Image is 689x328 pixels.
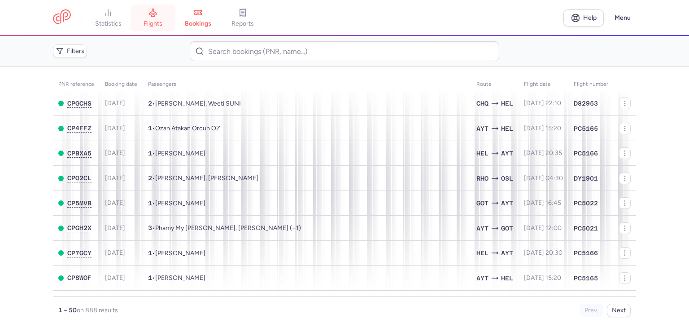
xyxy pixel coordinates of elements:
span: Daria KONOVALOVA [155,150,205,157]
span: [DATE] 04:30 [524,174,563,182]
th: Booking date [100,78,143,91]
span: 1 [148,124,152,132]
span: PC5022 [574,199,598,208]
span: PC5021 [574,224,598,233]
a: flights [131,8,175,28]
span: • [148,150,205,157]
span: 1 [148,274,152,281]
span: DY1901 [574,174,598,183]
span: [DATE] [105,199,125,207]
span: • [148,199,205,207]
button: CP5MVB [67,199,92,207]
th: Passengers [143,78,471,91]
span: D82953 [574,99,598,108]
span: [DATE] 12:00 [524,224,562,232]
span: • [148,249,205,257]
span: Ozan Atakan Orcun OZ [155,124,220,132]
span: 1 [148,249,152,257]
a: bookings [175,8,220,28]
span: Sofia Madlen CANDEMIR [155,199,205,207]
button: CPBXA5 [67,150,92,157]
span: Filters [67,48,84,55]
button: CP7GCY [67,249,92,257]
span: Veera TOIKKA, Weeti SUNI [155,100,241,107]
button: Prev. [580,304,603,317]
span: [DATE] [105,124,125,132]
span: statistics [95,20,122,28]
input: Search bookings (PNR, name...) [190,41,499,61]
button: CPGH2X [67,224,92,232]
span: • [148,174,258,182]
span: • [148,124,220,132]
span: on 888 results [77,306,118,314]
span: CP7GCY [67,249,92,257]
span: 3 [148,224,152,231]
span: AYT [476,273,488,283]
span: PC5165 [574,124,598,133]
button: CPGCHS [67,100,92,107]
span: [DATE] [105,274,125,282]
span: [DATE] 20:35 [524,149,562,157]
span: AYT [501,248,513,258]
span: AYT [476,223,488,233]
span: PC5166 [574,248,598,257]
a: statistics [86,8,131,28]
span: Vladislav CHERKASHENINOV [155,274,205,282]
button: CPSWOF [67,274,92,282]
span: PC5165 [574,274,598,283]
span: Phamy My Anh LE, Ridwan Mohamed YUSSUF, Ruweydha Mohamed YUSSUF [155,224,301,232]
a: Help [563,9,604,27]
th: Flight number [568,78,614,91]
span: bookings [185,20,211,28]
span: [DATE] [105,174,125,182]
button: Menu [609,9,636,27]
span: [DATE] 15:20 [524,274,561,282]
span: HEL [476,148,488,158]
span: [DATE] [105,149,125,157]
span: [DATE] 16:45 [524,199,561,207]
span: reports [231,20,254,28]
span: [DATE] 15:20 [524,124,561,132]
span: 2 [148,100,152,107]
span: [DATE] 22:10 [524,99,561,107]
a: CitizenPlane red outlined logo [53,9,71,26]
span: [DATE] [105,224,125,232]
span: • [148,274,205,282]
span: CP5MVB [67,199,92,207]
th: PNR reference [53,78,100,91]
span: • [148,224,301,232]
span: [DATE] [105,99,125,107]
span: CPQ2CL [67,174,92,182]
span: flights [144,20,162,28]
span: 1 [148,199,152,207]
span: CHQ [476,98,488,108]
span: HEL [476,248,488,258]
span: OSL [501,173,513,183]
span: AYT [501,148,513,158]
strong: 1 – 50 [58,306,77,314]
span: HEL [501,273,513,283]
span: HEL [501,124,513,133]
span: RHO [476,173,488,183]
span: AYT [501,198,513,208]
button: Next [607,304,631,317]
button: CPQ2CL [67,174,92,182]
span: HEL [501,98,513,108]
span: Tony ERIKSEN, Linn HANSEN [155,174,258,182]
span: [DATE] [105,249,125,257]
span: Help [583,14,597,21]
span: GOT [501,223,513,233]
span: CPGH2X [67,224,92,231]
span: AYT [476,124,488,133]
span: [DATE] 20:30 [524,249,563,257]
span: GOT [476,198,488,208]
span: 1 [148,150,152,157]
span: 2 [148,174,152,182]
button: CP4FFZ [67,124,92,132]
th: Route [471,78,519,91]
th: flight date [519,78,568,91]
